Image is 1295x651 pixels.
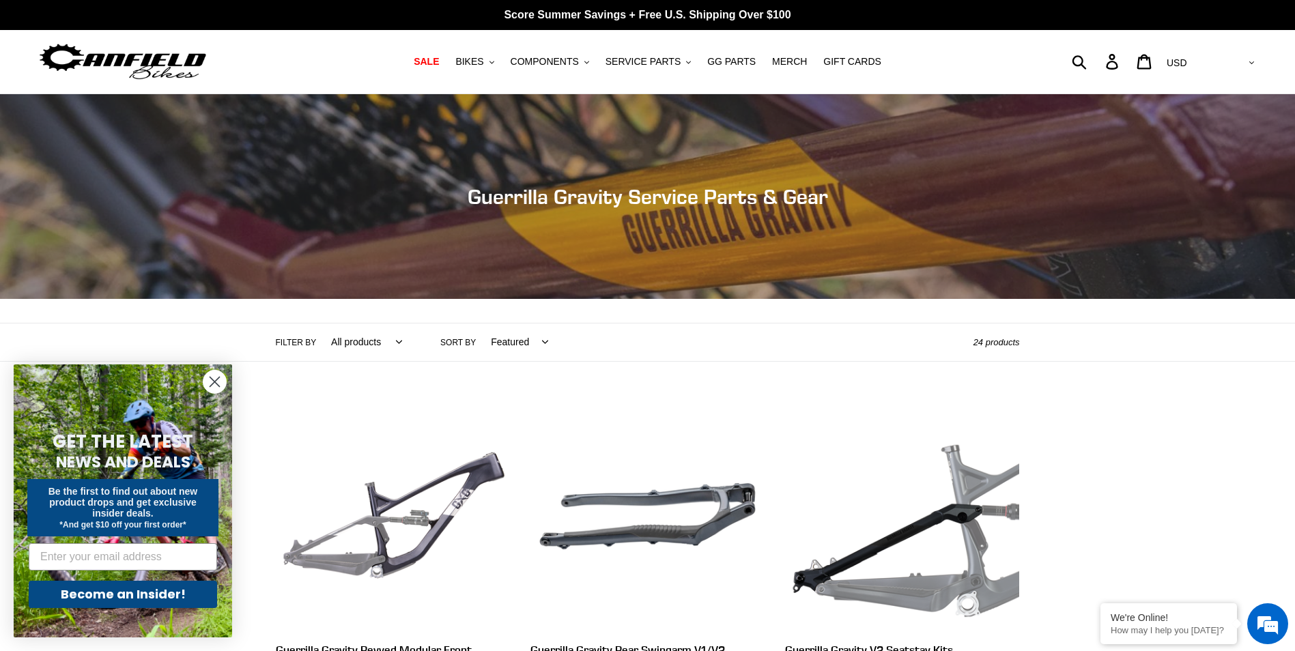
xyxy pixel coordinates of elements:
[816,53,888,71] a: GIFT CARDS
[29,581,217,608] button: Become an Insider!
[455,56,483,68] span: BIKES
[707,56,756,68] span: GG PARTS
[56,451,190,473] span: NEWS AND DEALS
[414,56,439,68] span: SALE
[1111,625,1227,635] p: How may I help you today?
[823,56,881,68] span: GIFT CARDS
[59,520,186,530] span: *And get $10 off your first order*
[468,184,828,209] span: Guerrilla Gravity Service Parts & Gear
[203,370,227,394] button: Close dialog
[1111,612,1227,623] div: We're Online!
[48,486,198,519] span: Be the first to find out about new product drops and get exclusive insider deals.
[449,53,500,71] button: BIKES
[53,429,193,454] span: GET THE LATEST
[504,53,596,71] button: COMPONENTS
[1079,46,1114,76] input: Search
[973,337,1020,347] span: 24 products
[440,336,476,349] label: Sort by
[407,53,446,71] a: SALE
[700,53,763,71] a: GG PARTS
[772,56,807,68] span: MERCH
[599,53,698,71] button: SERVICE PARTS
[765,53,814,71] a: MERCH
[511,56,579,68] span: COMPONENTS
[38,40,208,83] img: Canfield Bikes
[29,543,217,570] input: Enter your email address
[276,336,317,349] label: Filter by
[606,56,681,68] span: SERVICE PARTS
